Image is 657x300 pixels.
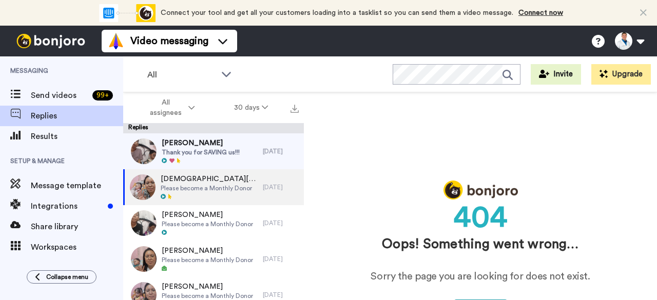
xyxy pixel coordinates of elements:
span: [DEMOGRAPHIC_DATA][PERSON_NAME] [161,174,258,184]
div: [DATE] [263,183,299,191]
img: bj-logo-header-white.svg [12,34,89,48]
span: Workspaces [31,241,123,253]
span: Send videos [31,89,88,102]
span: Please become a Monthly Donor [162,256,253,264]
span: Replies [31,110,123,122]
span: [PERSON_NAME] [162,210,253,220]
span: Please become a Monthly Donor [161,184,258,192]
img: export.svg [291,105,299,113]
div: [DATE] [263,291,299,299]
span: All assignees [145,97,186,118]
button: All assignees [125,93,215,122]
a: [PERSON_NAME]Please become a Monthly Donor[DATE] [123,241,304,277]
span: [PERSON_NAME] [162,282,253,292]
img: 35574744-f4ad-49bf-8607-9e5a5973541d-thumb.jpg [131,138,157,164]
span: All [147,69,216,81]
div: [DATE] [263,255,299,263]
div: 99 + [92,90,113,101]
span: Message template [31,179,123,192]
a: [PERSON_NAME]Please become a Monthly Donor[DATE] [123,205,304,241]
img: logo_full.png [443,181,518,199]
span: Please become a Monthly Donor [162,220,253,228]
span: Results [31,130,123,143]
span: Video messaging [130,34,208,48]
div: [DATE] [263,219,299,227]
img: f9b4beff-a8c3-4646-b430-062242d6ed55-thumb.jpg [131,210,157,236]
div: [DATE] [263,147,299,155]
span: Integrations [31,200,104,212]
button: 30 days [215,98,288,117]
img: 13c12f1f-9f25-488b-9f28-5f01855d3ed9-thumb.jpg [131,246,157,272]
div: Replies [123,123,304,133]
img: vm-color.svg [108,33,124,49]
div: animation [99,4,156,22]
span: Share library [31,221,123,233]
span: Please become a Monthly Donor [162,292,253,300]
span: Collapse menu [46,273,88,281]
span: [PERSON_NAME] [162,246,253,256]
span: Thank you for SAVING us!!! [162,148,240,156]
div: Oops! Something went wrong… [335,235,626,254]
img: ab93363e-bab5-4ed0-bea0-41fb0d01ca62-thumb.jpg [130,174,156,200]
div: 404 [335,199,626,230]
div: Sorry the page you are looking for does not exist. [349,269,611,284]
a: [DEMOGRAPHIC_DATA][PERSON_NAME]Please become a Monthly Donor[DATE] [123,169,304,205]
button: Invite [531,64,581,85]
span: [PERSON_NAME] [162,138,240,148]
button: Export all results that match these filters now. [287,100,302,115]
span: Connect your tool and get all your customers loading into a tasklist so you can send them a video... [161,9,513,16]
a: [PERSON_NAME]Thank you for SAVING us!!![DATE] [123,133,304,169]
button: Collapse menu [27,270,96,284]
button: Upgrade [591,64,651,85]
a: Connect now [518,9,563,16]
